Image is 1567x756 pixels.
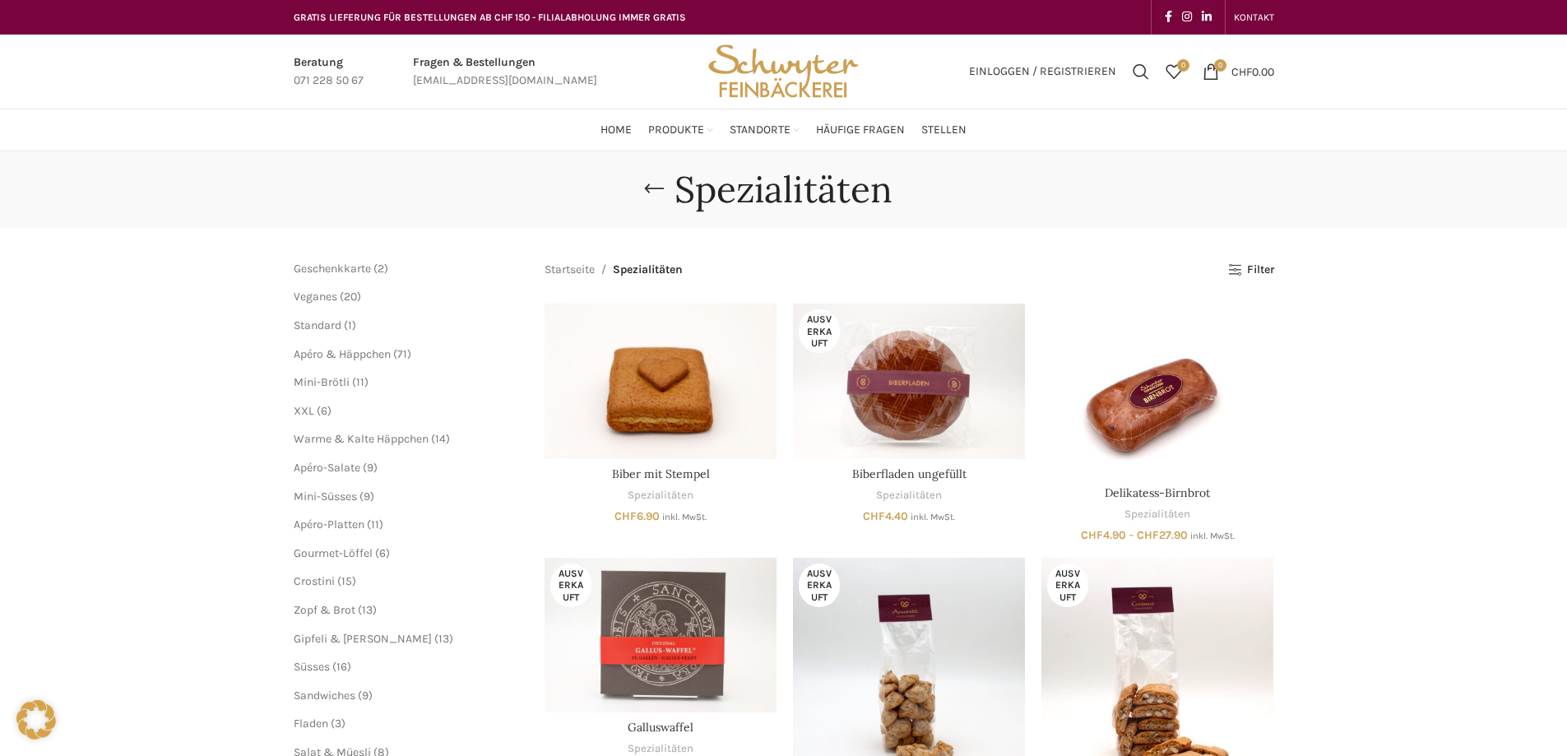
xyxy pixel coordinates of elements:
[378,262,384,276] span: 2
[614,509,660,523] bdi: 6.90
[1234,12,1274,23] span: KONTAKT
[545,558,777,712] a: Galluswaffel
[435,432,446,446] span: 14
[730,114,800,146] a: Standorte
[648,114,713,146] a: Produkte
[675,168,892,211] h1: Spezialitäten
[294,660,330,674] span: Süsses
[863,509,908,523] bdi: 4.40
[294,318,341,332] a: Standard
[294,290,337,304] a: Veganes
[1190,531,1235,541] small: inkl. MwSt.
[613,261,683,279] span: Spezialitäten
[628,488,693,503] a: Spezialitäten
[1081,528,1103,542] span: CHF
[612,466,710,481] a: Biber mit Stempel
[799,309,840,353] span: Ausverkauft
[662,512,707,522] small: inkl. MwSt.
[600,114,632,146] a: Home
[1228,263,1273,277] a: Filter
[294,689,355,703] a: Sandwiches
[294,603,355,617] a: Zopf & Brot
[413,53,597,90] a: Infobox link
[1177,6,1197,29] a: Instagram social link
[362,603,373,617] span: 13
[1177,59,1189,72] span: 0
[294,262,371,276] a: Geschenkkarte
[364,489,370,503] span: 9
[1194,55,1282,88] a: 0 CHF0.00
[1129,528,1134,542] span: –
[294,517,364,531] a: Apéro-Platten
[336,660,347,674] span: 16
[648,123,704,138] span: Produkte
[921,123,967,138] span: Stellen
[344,290,357,304] span: 20
[1157,55,1190,88] div: Meine Wunschliste
[294,347,391,361] a: Apéro & Häppchen
[438,632,449,646] span: 13
[294,12,686,23] span: GRATIS LIEFERUNG FÜR BESTELLUNGEN AB CHF 150 - FILIALABHOLUNG IMMER GRATIS
[294,375,350,389] a: Mini-Brötli
[294,461,360,475] a: Apéro-Salate
[294,546,373,560] a: Gourmet-Löffel
[379,546,386,560] span: 6
[1234,1,1274,34] a: KONTAKT
[921,114,967,146] a: Stellen
[633,173,675,206] a: Go back
[545,261,683,279] nav: Breadcrumb
[1041,304,1273,477] a: Delikatess-Birnbrot
[614,509,637,523] span: CHF
[1231,64,1252,78] span: CHF
[341,574,352,588] span: 15
[816,114,905,146] a: Häufige Fragen
[1226,1,1282,34] div: Secondary navigation
[1124,55,1157,88] a: Suchen
[1105,485,1210,500] a: Delikatess-Birnbrot
[1157,55,1190,88] a: 0
[863,509,885,523] span: CHF
[969,66,1116,77] span: Einloggen / Registrieren
[600,123,632,138] span: Home
[321,404,327,418] span: 6
[799,564,840,607] span: Ausverkauft
[362,689,369,703] span: 9
[702,63,864,77] a: Site logo
[371,517,379,531] span: 11
[793,304,1025,458] a: Biberfladen ungefüllt
[285,114,1282,146] div: Main navigation
[1197,6,1217,29] a: Linkedin social link
[1124,507,1190,522] a: Spezialitäten
[294,717,328,730] a: Fladen
[294,632,432,646] span: Gipfeli & [PERSON_NAME]
[911,512,955,522] small: inkl. MwSt.
[852,466,967,481] a: Biberfladen ungefüllt
[335,717,341,730] span: 3
[1081,528,1126,542] bdi: 4.90
[702,35,864,109] img: Bäckerei Schwyter
[628,720,693,735] a: Galluswaffel
[545,304,777,458] a: Biber mit Stempel
[1137,528,1188,542] bdi: 27.90
[1137,528,1159,542] span: CHF
[730,123,790,138] span: Standorte
[294,432,429,446] a: Warme & Kalte Häppchen
[1160,6,1177,29] a: Facebook social link
[1231,64,1274,78] bdi: 0.00
[397,347,407,361] span: 71
[294,574,335,588] a: Crostini
[294,53,364,90] a: Infobox link
[356,375,364,389] span: 11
